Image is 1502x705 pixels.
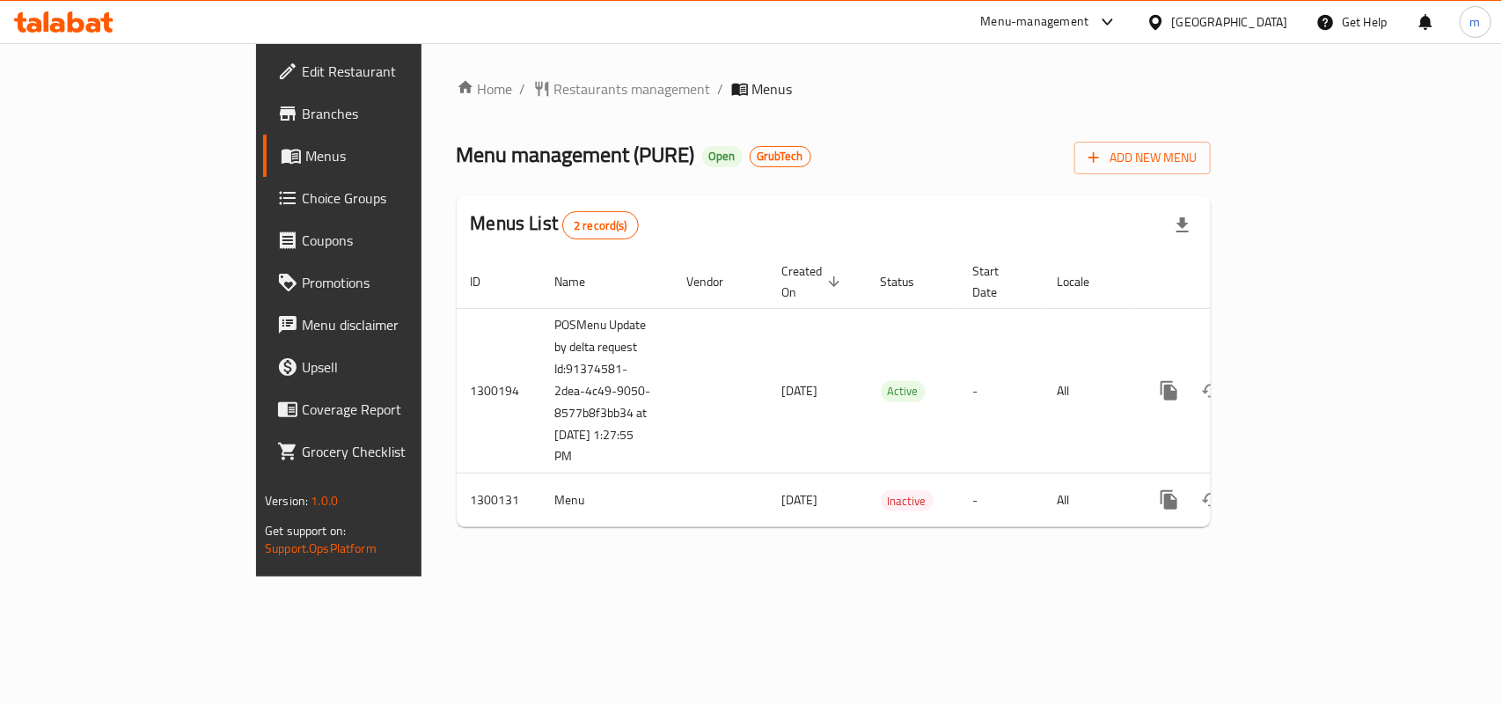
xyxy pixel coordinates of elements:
span: Name [555,271,609,292]
div: [GEOGRAPHIC_DATA] [1172,12,1288,32]
td: All [1044,474,1134,527]
span: Active [881,381,926,401]
nav: breadcrumb [457,78,1211,99]
span: Locale [1058,271,1113,292]
a: Support.OpsPlatform [265,537,377,560]
span: Coupons [302,230,493,251]
button: more [1148,370,1191,412]
td: - [959,474,1044,527]
th: Actions [1134,255,1331,309]
span: Menus [752,78,793,99]
a: Choice Groups [263,177,507,219]
div: Active [881,381,926,402]
button: more [1148,479,1191,521]
button: Add New Menu [1074,142,1211,174]
span: Inactive [881,491,934,511]
td: All [1044,308,1134,474]
a: Coverage Report [263,388,507,430]
span: Choice Groups [302,187,493,209]
span: Status [881,271,938,292]
table: enhanced table [457,255,1331,528]
a: Menus [263,135,507,177]
span: Upsell [302,356,493,378]
a: Restaurants management [533,78,711,99]
div: Export file [1161,204,1204,246]
span: Get support on: [265,519,346,542]
a: Branches [263,92,507,135]
span: Add New Menu [1088,147,1197,169]
span: 2 record(s) [563,217,638,234]
span: Open [702,149,743,164]
a: Coupons [263,219,507,261]
span: Restaurants management [554,78,711,99]
span: Menu disclaimer [302,314,493,335]
span: Promotions [302,272,493,293]
span: [DATE] [782,488,818,511]
li: / [718,78,724,99]
span: Coverage Report [302,399,493,420]
span: Grocery Checklist [302,441,493,462]
div: Open [702,146,743,167]
span: Edit Restaurant [302,61,493,82]
td: - [959,308,1044,474]
td: POSMenu Update by delta request Id:91374581-2dea-4c49-9050-8577b8f3bb34 at [DATE] 1:27:55 PM [541,308,673,474]
a: Edit Restaurant [263,50,507,92]
span: m [1470,12,1481,32]
span: Menus [305,145,493,166]
div: Inactive [881,490,934,511]
span: Version: [265,489,308,512]
span: Branches [302,103,493,124]
h2: Menus List [471,210,639,239]
span: Start Date [973,261,1022,303]
span: GrubTech [751,149,810,164]
span: Menu management ( PURE ) [457,135,695,174]
a: Promotions [263,261,507,304]
span: Vendor [687,271,747,292]
span: [DATE] [782,379,818,402]
a: Menu disclaimer [263,304,507,346]
span: ID [471,271,504,292]
li: / [520,78,526,99]
div: Menu-management [981,11,1089,33]
button: Change Status [1191,370,1233,412]
span: Created On [782,261,846,303]
button: Change Status [1191,479,1233,521]
a: Grocery Checklist [263,430,507,473]
td: Menu [541,474,673,527]
span: 1.0.0 [311,489,338,512]
a: Upsell [263,346,507,388]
